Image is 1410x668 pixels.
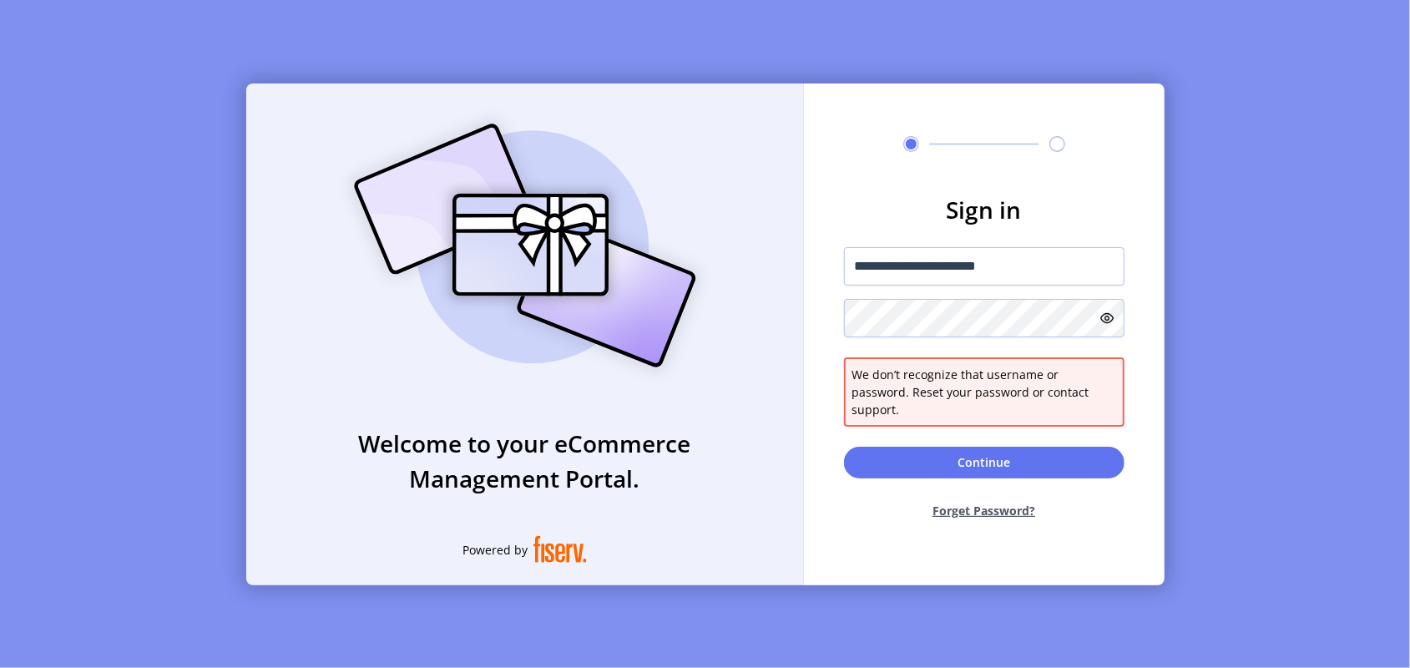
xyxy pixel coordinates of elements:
[844,488,1124,533] button: Forget Password?
[844,447,1124,478] button: Continue
[852,366,1116,418] span: We don’t recognize that username or password. Reset your password or contact support.
[329,105,721,386] img: card_Illustration.svg
[246,426,804,496] h3: Welcome to your eCommerce Management Portal.
[463,541,528,559] span: Powered by
[844,192,1124,227] h3: Sign in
